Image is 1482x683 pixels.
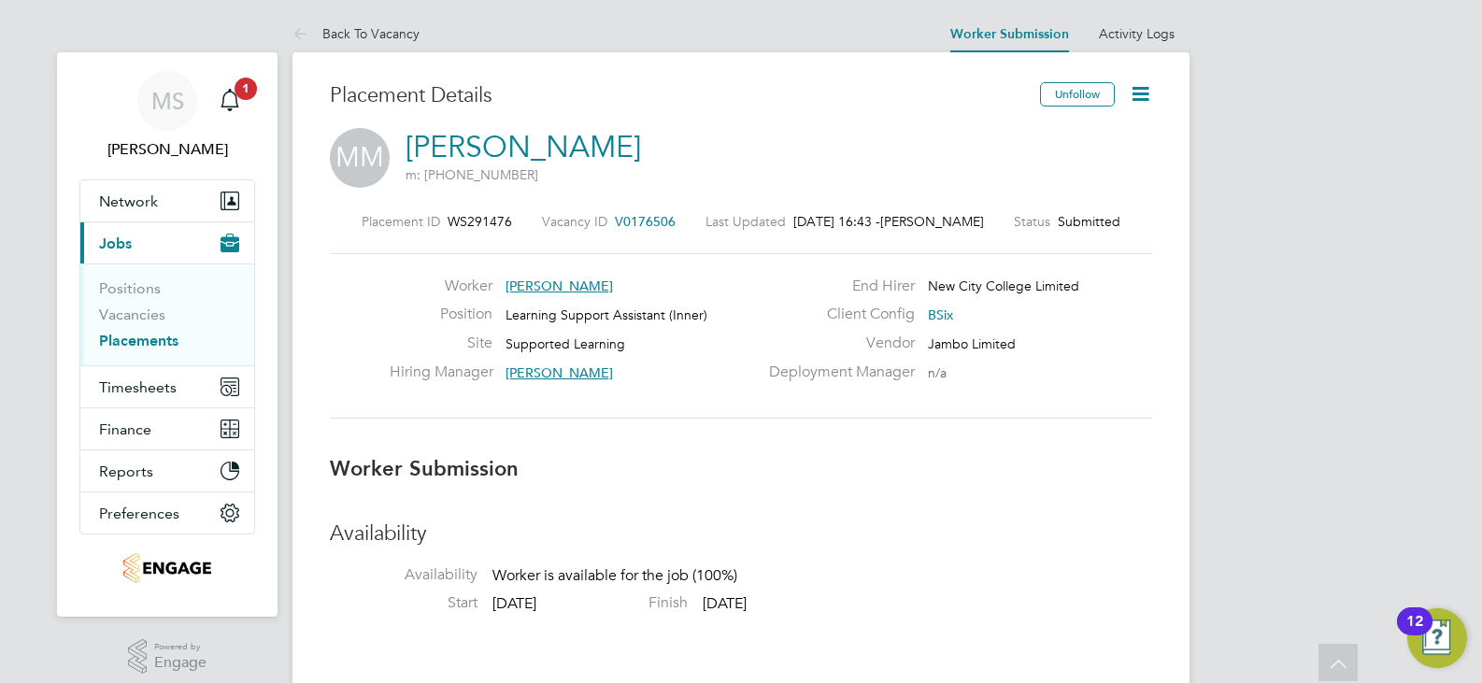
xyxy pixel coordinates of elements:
[390,363,492,382] label: Hiring Manager
[151,89,184,113] span: MS
[390,305,492,324] label: Position
[406,129,641,165] a: [PERSON_NAME]
[362,213,440,230] label: Placement ID
[99,505,179,522] span: Preferences
[154,639,207,655] span: Powered by
[80,263,254,365] div: Jobs
[80,222,254,263] button: Jobs
[758,305,915,324] label: Client Config
[1058,213,1120,230] span: Submitted
[330,128,390,188] span: MM
[406,166,538,183] span: m: [PHONE_NUMBER]
[1407,608,1467,668] button: Open Resource Center, 12 new notifications
[235,78,257,100] span: 1
[57,52,278,617] nav: Main navigation
[330,456,519,481] b: Worker Submission
[880,213,984,230] span: [PERSON_NAME]
[705,213,786,230] label: Last Updated
[80,408,254,449] button: Finance
[506,306,707,323] span: Learning Support Assistant (Inner)
[390,277,492,296] label: Worker
[492,594,536,613] span: [DATE]
[99,462,153,480] span: Reports
[506,277,613,294] span: [PERSON_NAME]
[79,71,255,161] a: MS[PERSON_NAME]
[615,213,676,230] span: V0176506
[128,639,207,675] a: Powered byEngage
[1014,213,1050,230] label: Status
[1040,82,1115,107] button: Unfollow
[99,279,161,297] a: Positions
[793,213,880,230] span: [DATE] 16:43 -
[80,492,254,534] button: Preferences
[330,520,1152,548] h3: Availability
[703,594,747,613] span: [DATE]
[1099,25,1175,42] a: Activity Logs
[928,306,953,323] span: BSix
[928,277,1079,294] span: New City College Limited
[330,82,1026,109] h3: Placement Details
[448,213,512,230] span: WS291476
[99,332,178,349] a: Placements
[99,192,158,210] span: Network
[390,334,492,353] label: Site
[99,306,165,323] a: Vacancies
[928,364,947,381] span: n/a
[123,553,210,583] img: jambo-logo-retina.png
[80,180,254,221] button: Network
[79,138,255,161] span: Monty Symons
[950,26,1069,42] a: Worker Submission
[154,655,207,671] span: Engage
[540,593,688,613] label: Finish
[99,235,132,252] span: Jobs
[79,553,255,583] a: Go to home page
[292,25,420,42] a: Back To Vacancy
[211,71,249,131] a: 1
[506,335,625,352] span: Supported Learning
[758,277,915,296] label: End Hirer
[99,420,151,438] span: Finance
[506,364,613,381] span: [PERSON_NAME]
[758,334,915,353] label: Vendor
[928,335,1016,352] span: Jambo Limited
[80,366,254,407] button: Timesheets
[99,378,177,396] span: Timesheets
[330,593,477,613] label: Start
[80,450,254,491] button: Reports
[492,566,737,585] span: Worker is available for the job (100%)
[1406,621,1423,646] div: 12
[330,565,477,585] label: Availability
[542,213,607,230] label: Vacancy ID
[758,363,915,382] label: Deployment Manager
